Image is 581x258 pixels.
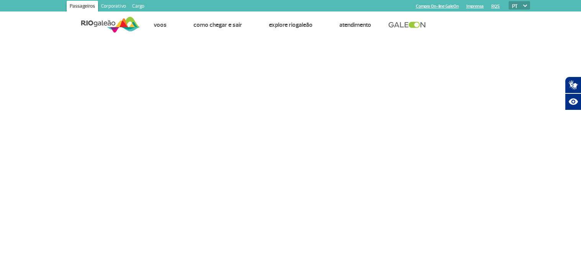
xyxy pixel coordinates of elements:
[98,1,129,13] a: Corporativo
[466,4,484,9] a: Imprensa
[67,1,98,13] a: Passageiros
[129,1,147,13] a: Cargo
[154,21,167,29] a: Voos
[565,77,581,110] div: Plugin de acessibilidade da Hand Talk.
[491,4,500,9] a: RQS
[193,21,242,29] a: Como chegar e sair
[269,21,313,29] a: Explore RIOgaleão
[339,21,371,29] a: Atendimento
[565,93,581,110] button: Abrir recursos assistivos.
[416,4,459,9] a: Compra On-line GaleOn
[565,77,581,93] button: Abrir tradutor de língua de sinais.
